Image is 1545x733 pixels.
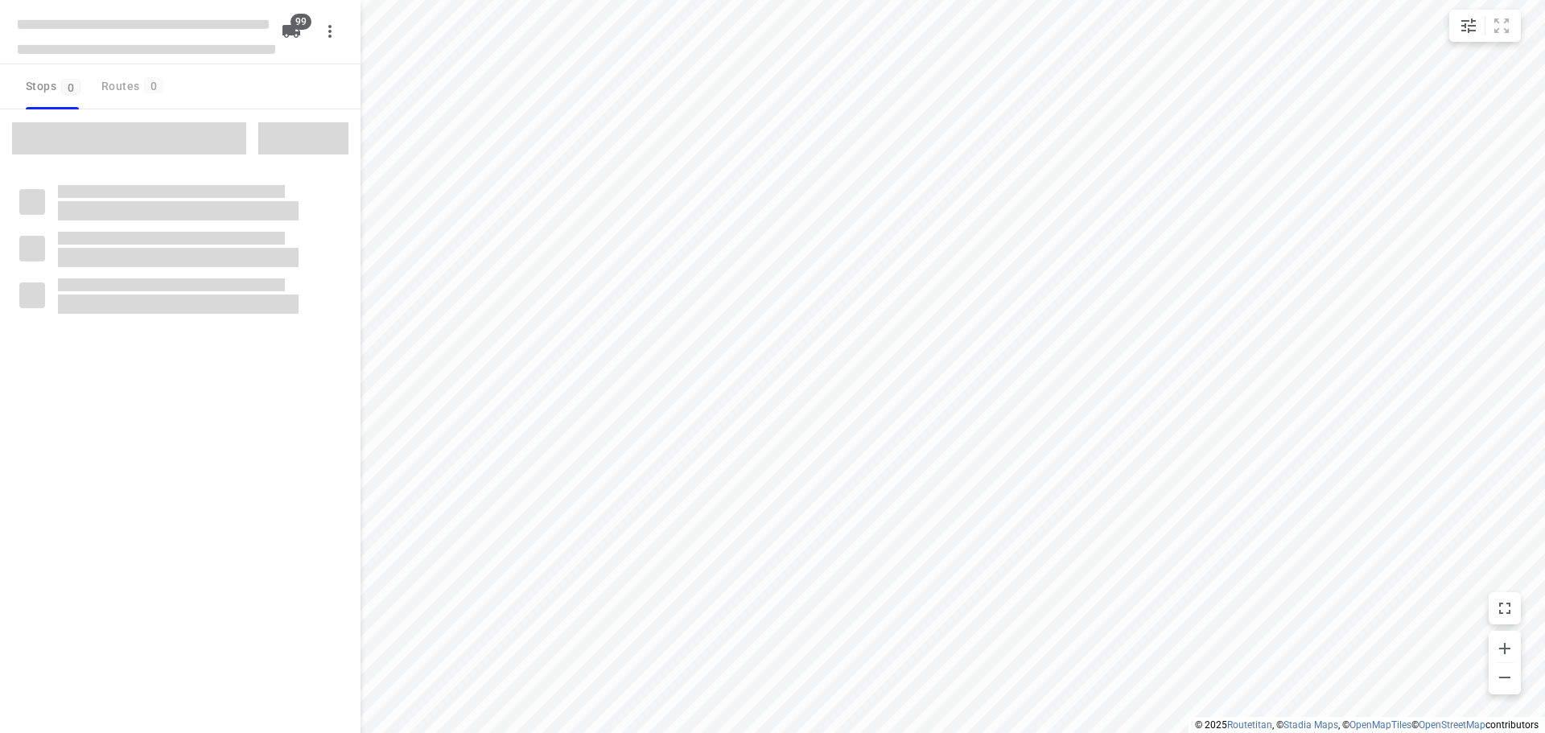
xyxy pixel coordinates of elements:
[1349,719,1411,731] a: OpenMapTiles
[1283,719,1338,731] a: Stadia Maps
[1419,719,1485,731] a: OpenStreetMap
[1195,719,1539,731] li: © 2025 , © , © © contributors
[1449,10,1521,42] div: small contained button group
[1227,719,1272,731] a: Routetitan
[1452,10,1485,42] button: Map settings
